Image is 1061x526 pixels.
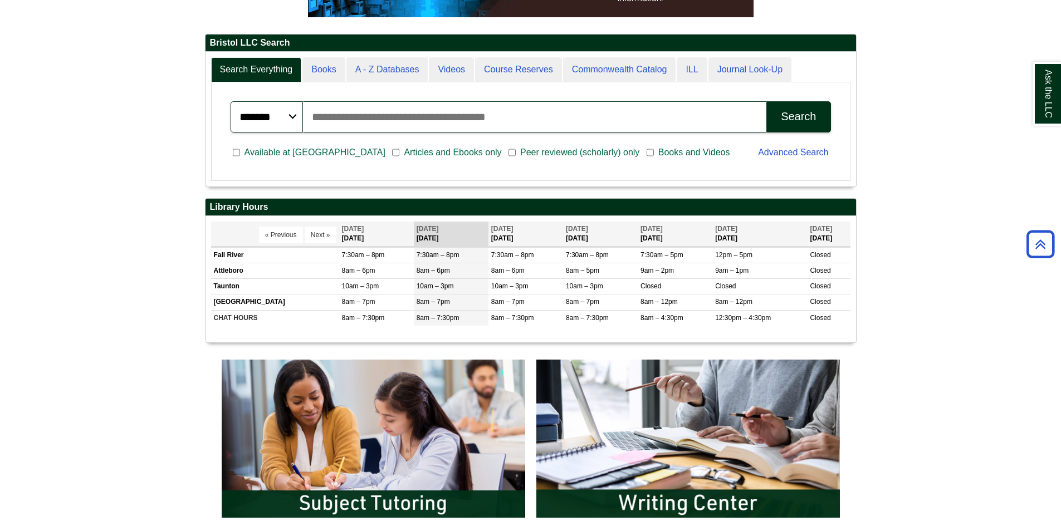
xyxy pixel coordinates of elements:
[211,279,339,294] td: Taunton
[640,314,683,322] span: 8am – 4:30pm
[807,222,850,247] th: [DATE]
[346,57,428,82] a: A - Z Databases
[715,267,749,274] span: 9am – 1pm
[475,57,562,82] a: Course Reserves
[810,282,830,290] span: Closed
[758,148,828,157] a: Advanced Search
[563,57,676,82] a: Commonwealth Catalog
[516,146,644,159] span: Peer reviewed (scholarly) only
[342,282,379,290] span: 10am – 3pm
[654,146,735,159] span: Books and Videos
[640,251,683,259] span: 7:30am – 5pm
[259,227,303,243] button: « Previous
[810,298,830,306] span: Closed
[810,267,830,274] span: Closed
[715,314,771,322] span: 12:30pm – 4:30pm
[211,263,339,279] td: Attleboro
[647,148,654,158] input: Books and Videos
[233,148,240,158] input: Available at [GEOGRAPHIC_DATA]
[712,222,807,247] th: [DATE]
[563,222,638,247] th: [DATE]
[715,225,737,233] span: [DATE]
[429,57,474,82] a: Videos
[509,148,516,158] input: Peer reviewed (scholarly) only
[715,282,736,290] span: Closed
[566,225,588,233] span: [DATE]
[342,225,364,233] span: [DATE]
[640,267,674,274] span: 9am – 2pm
[342,314,385,322] span: 8am – 7:30pm
[216,354,531,523] img: Subject Tutoring Information
[491,225,514,233] span: [DATE]
[638,222,712,247] th: [DATE]
[417,314,459,322] span: 8am – 7:30pm
[531,354,845,523] img: Writing Center Information
[640,282,661,290] span: Closed
[491,282,529,290] span: 10am – 3pm
[566,314,609,322] span: 8am – 7:30pm
[206,35,856,52] h2: Bristol LLC Search
[302,57,345,82] a: Books
[491,251,534,259] span: 7:30am – 8pm
[417,251,459,259] span: 7:30am – 8pm
[342,267,375,274] span: 8am – 6pm
[240,146,390,159] span: Available at [GEOGRAPHIC_DATA]
[708,57,791,82] a: Journal Look-Up
[715,251,752,259] span: 12pm – 5pm
[566,282,603,290] span: 10am – 3pm
[640,225,663,233] span: [DATE]
[342,251,385,259] span: 7:30am – 8pm
[206,199,856,216] h2: Library Hours
[640,298,678,306] span: 8am – 12pm
[342,298,375,306] span: 8am – 7pm
[491,267,525,274] span: 8am – 6pm
[211,310,339,326] td: CHAT HOURS
[1023,237,1058,252] a: Back to Top
[211,294,339,310] td: [GEOGRAPHIC_DATA]
[566,251,609,259] span: 7:30am – 8pm
[491,298,525,306] span: 8am – 7pm
[715,298,752,306] span: 8am – 12pm
[339,222,414,247] th: [DATE]
[305,227,336,243] button: Next »
[810,225,832,233] span: [DATE]
[566,267,599,274] span: 8am – 5pm
[766,101,830,132] button: Search
[810,251,830,259] span: Closed
[211,247,339,263] td: Fall River
[211,57,302,82] a: Search Everything
[399,146,506,159] span: Articles and Ebooks only
[488,222,563,247] th: [DATE]
[491,314,534,322] span: 8am – 7:30pm
[417,282,454,290] span: 10am – 3pm
[781,110,816,123] div: Search
[677,57,707,82] a: ILL
[417,298,450,306] span: 8am – 7pm
[417,267,450,274] span: 8am – 6pm
[417,225,439,233] span: [DATE]
[810,314,830,322] span: Closed
[392,148,399,158] input: Articles and Ebooks only
[566,298,599,306] span: 8am – 7pm
[414,222,488,247] th: [DATE]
